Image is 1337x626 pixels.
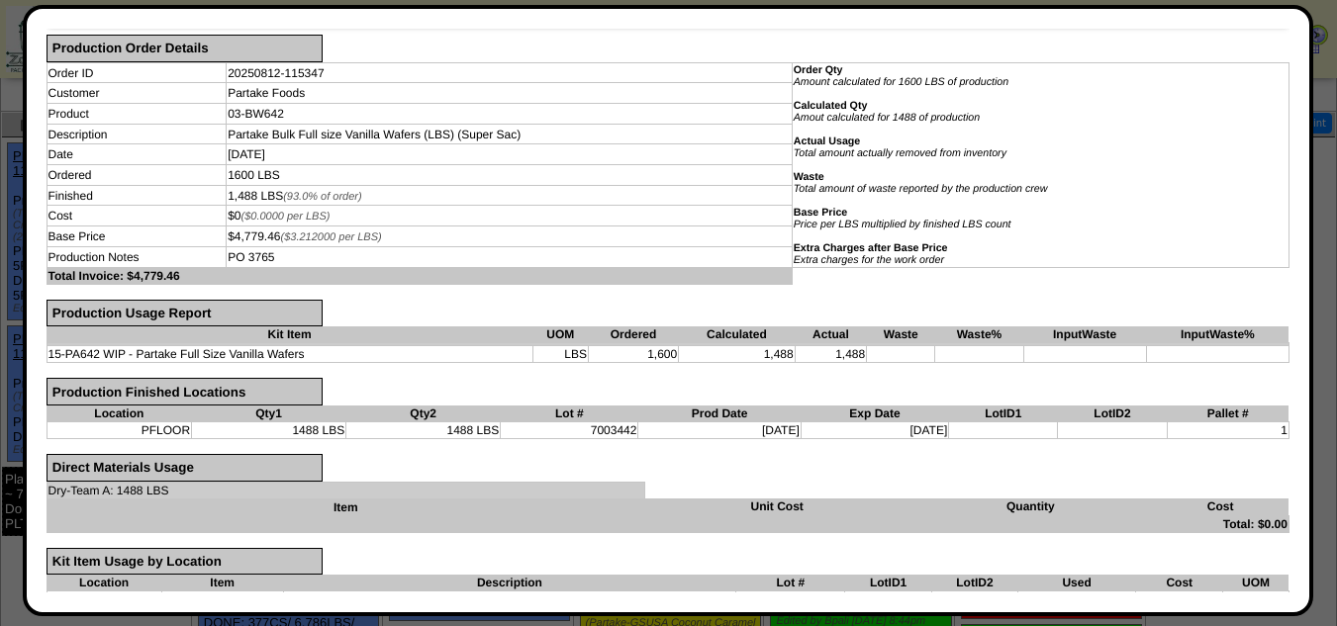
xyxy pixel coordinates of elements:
th: Kit Item [47,326,532,343]
td: PFLOOR [47,591,161,608]
th: Cost [1136,575,1223,591]
td: 15-PA642 WIP - Partake Full Size Vanilla Wafers [47,346,532,363]
th: Cost [1152,498,1289,515]
th: Lot # [501,405,638,422]
span: (93.0% of order) [283,191,361,203]
div: Production Usage Report [47,300,323,327]
i: Total amount actually removed from inventory [794,147,1006,159]
th: Ordered [588,326,678,343]
td: -1,488.00 [1018,591,1136,608]
b: Base Price [794,207,848,219]
td: Description [47,124,227,144]
th: Waste% [935,326,1023,343]
td: 15-PA642 [161,591,283,608]
th: LotID2 [931,575,1017,591]
td: 1,600 [588,346,678,363]
td: Product [47,104,227,125]
td: [DATE] [801,421,948,438]
td: 1600 LBS [227,165,793,186]
b: Order Qty [794,64,843,76]
i: Amount calculated for 1600 LBS of production [794,76,1008,88]
td: 1,488 [679,346,796,363]
i: Total amount of waste reported by the production crew [794,183,1048,195]
th: UOM [1223,575,1289,591]
td: LBS [1223,591,1289,608]
th: Actual [795,326,867,343]
th: Location [47,405,192,422]
th: Calculated [679,326,796,343]
b: Calculated Qty [794,100,868,112]
td: [DATE] [227,144,793,165]
td: LBS [532,346,588,363]
th: InputWaste [1023,326,1146,343]
th: UOM [532,326,588,343]
th: Waste [867,326,935,343]
td: Cost [47,206,227,226]
td: [DATE] [638,421,801,438]
th: Lot # [736,575,845,591]
th: Qty2 [346,405,501,422]
div: Production Finished Locations [47,378,323,405]
td: Partake Bulk Full size Vanilla Wafers (LBS) (Super Sac) [227,124,793,144]
td: Partake Foods [227,83,793,104]
i: Extra charges for the work order [794,254,944,266]
b: Extra Charges after Base Price [794,242,948,254]
div: Kit Item Usage by Location [47,548,323,576]
td: Ordered [47,165,227,186]
td: Customer [47,83,227,104]
td: 20250812-115347 [227,62,793,83]
td: 1,488 [795,346,867,363]
td: PO 3765 [227,246,793,267]
th: Pallet # [1167,405,1289,422]
div: Production Order Details [47,35,323,62]
td: Base Price [47,226,227,247]
th: Item [47,498,644,515]
th: Item [161,575,283,591]
th: LotID1 [845,575,931,591]
td: Finished [47,185,227,206]
td: 7003439 [736,591,845,608]
td: Total: $0.00 [47,515,1289,532]
span: ($3.212000 per LBS) [281,231,382,243]
td: 1488 LBS [346,421,501,438]
td: WIP - Partake Full Size Vanilla Wafers [283,591,735,608]
td: 0.0000 [1136,591,1223,608]
td: 7003442 [501,421,638,438]
td: 1 [1167,421,1289,438]
td: 1,488 LBS [227,185,793,206]
th: Quantity [909,498,1152,515]
td: Total Invoice: $4,779.46 [47,267,792,284]
td: PFLOOR [47,421,192,438]
td: Production Notes [47,246,227,267]
th: InputWaste% [1146,326,1289,343]
th: LotID1 [949,405,1058,422]
i: Price per LBS multiplied by finished LBS count [794,219,1011,230]
th: LotID2 [1058,405,1167,422]
td: 1488 LBS [192,421,346,438]
td: 03-BW642 [227,104,793,125]
b: Waste [794,171,824,183]
td: Order ID [47,62,227,83]
span: ($0.0000 per LBS) [241,211,331,223]
td: Date [47,144,227,165]
div: Direct Materials Usage [47,454,323,482]
th: Qty1 [192,405,346,422]
th: Exp Date [801,405,948,422]
b: Actual Usage [794,135,861,147]
td: $0 [227,206,793,226]
th: Unit Cost [644,498,908,515]
th: Location [47,575,161,591]
th: Description [283,575,735,591]
th: Prod Date [638,405,801,422]
td: Dry-Team A: 1488 LBS [47,482,644,498]
th: Used [1018,575,1136,591]
i: Amout calculated for 1488 of production [794,112,980,124]
td: $4,779.46 [227,226,793,247]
